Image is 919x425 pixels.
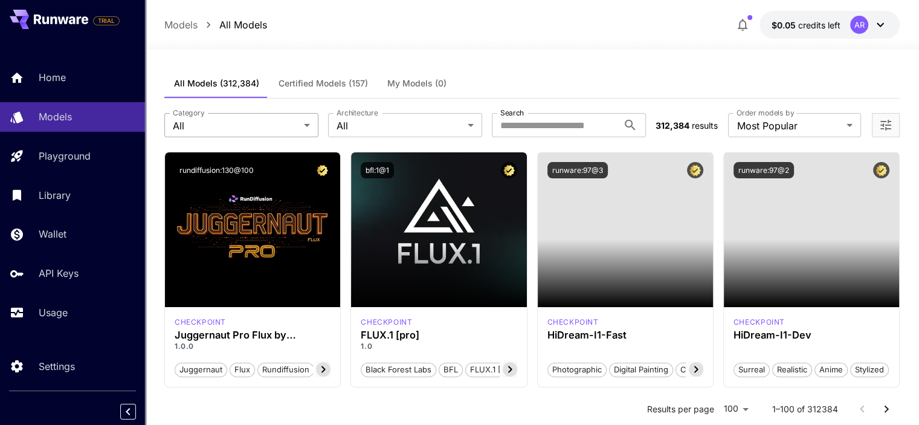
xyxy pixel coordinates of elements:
button: Realistic [772,362,812,377]
div: Collapse sidebar [129,401,145,423]
button: FLUX.1 [pro] [465,362,521,377]
span: Most Popular [737,118,842,133]
span: Surreal [734,364,769,376]
p: Home [39,70,66,85]
span: Certified Models (157) [279,78,368,89]
span: My Models (0) [387,78,447,89]
button: Certified Model – Vetted for best performance and includes a commercial license. [687,162,703,178]
div: HiDream Dev [734,317,785,328]
p: Wallet [39,227,66,241]
button: Black Forest Labs [361,362,436,377]
p: Settings [39,359,75,374]
button: $0.05AR [759,11,900,39]
button: rundiffusion:130@100 [175,162,259,178]
p: 1–100 of 312384 [772,403,838,415]
label: Category [173,108,205,118]
span: FLUX.1 [pro] [466,364,521,376]
p: Playground [39,149,91,163]
span: All [337,118,463,133]
p: API Keys [39,266,79,281]
button: runware:97@2 [734,162,794,178]
button: Certified Model – Vetted for best performance and includes a commercial license. [501,162,517,178]
h3: FLUX.1 [pro] [361,329,517,341]
span: Photographic [548,364,606,376]
button: Open more filters [879,118,893,133]
span: Black Forest Labs [361,364,436,376]
h3: Juggernaut Pro Flux by RunDiffusion [175,329,331,341]
span: juggernaut [175,364,227,376]
button: Cinematic [676,362,722,377]
p: checkpoint [547,317,599,328]
button: bfl:1@1 [361,162,394,178]
span: Anime [815,364,847,376]
button: Certified Model – Vetted for best performance and includes a commercial license. [873,162,889,178]
h3: HiDream-I1-Dev [734,329,889,341]
p: Usage [39,305,68,320]
span: Add your payment card to enable full platform functionality. [93,13,120,28]
div: AR [850,16,868,34]
p: 1.0 [361,341,517,352]
span: Cinematic [676,364,721,376]
span: flux [230,364,254,376]
span: Digital Painting [610,364,672,376]
a: All Models [219,18,267,32]
p: Models [39,109,72,124]
button: Surreal [734,362,770,377]
button: Stylized [850,362,889,377]
div: 100 [719,400,753,418]
button: Digital Painting [609,362,673,377]
span: results [692,120,718,131]
button: Go to next page [874,397,898,421]
nav: breadcrumb [164,18,267,32]
span: rundiffusion [258,364,314,376]
button: BFL [439,362,463,377]
span: TRIAL [94,16,119,25]
p: Results per page [647,403,714,415]
span: Stylized [851,364,888,376]
button: Anime [814,362,848,377]
div: fluxpro [361,317,412,328]
p: checkpoint [175,317,226,328]
label: Search [500,108,524,118]
div: FLUX.1 D [175,317,226,328]
div: $0.05 [772,19,840,31]
p: checkpoint [361,317,412,328]
div: HiDream Fast [547,317,599,328]
label: Architecture [337,108,378,118]
span: 312,384 [656,120,689,131]
span: Realistic [773,364,811,376]
span: BFL [439,364,462,376]
p: checkpoint [734,317,785,328]
button: Certified Model – Vetted for best performance and includes a commercial license. [314,162,331,178]
button: flux [230,362,255,377]
h3: HiDream-I1-Fast [547,329,703,341]
button: juggernaut [175,362,227,377]
button: Photographic [547,362,607,377]
label: Order models by [737,108,794,118]
span: credits left [798,20,840,30]
span: All [173,118,299,133]
button: Collapse sidebar [120,404,136,420]
button: rundiffusion [257,362,314,377]
a: Models [164,18,198,32]
span: All Models (312,384) [174,78,259,89]
p: 1.0.0 [175,341,331,352]
p: Library [39,188,71,203]
button: runware:97@3 [547,162,608,178]
span: $0.05 [772,20,798,30]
